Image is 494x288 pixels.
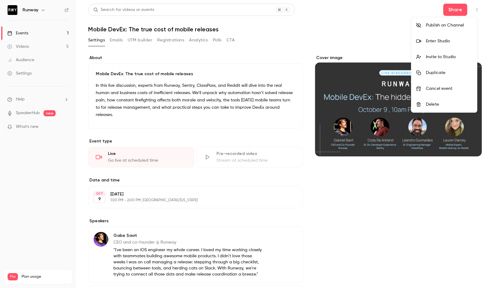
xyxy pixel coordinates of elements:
div: Enter Studio [426,38,472,44]
div: Delete [426,101,472,107]
div: Cancel event [426,86,472,92]
div: Invite to Studio [426,54,472,60]
div: Duplicate [426,70,472,76]
div: Publish on Channel [426,22,472,28]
